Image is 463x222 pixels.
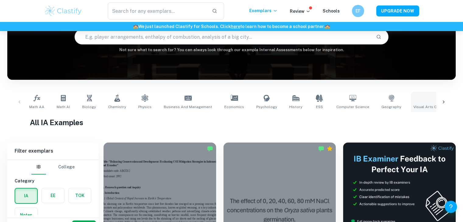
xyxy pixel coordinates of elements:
button: UPGRADE NOW [376,5,419,16]
button: TOK [68,188,91,203]
button: EE [42,188,64,203]
span: Biology [82,104,96,110]
span: History [289,104,302,110]
span: 🏫 [325,24,330,29]
button: IA [15,189,37,203]
a: here [231,24,240,29]
span: Psychology [256,104,277,110]
h6: We just launched Clastify for Schools. Click to learn how to become a school partner. [1,23,462,30]
button: Search [374,32,384,42]
div: Filter type choice [31,160,75,174]
span: ESS [316,104,323,110]
span: Chemistry [108,104,126,110]
img: Clastify logo [44,5,83,17]
input: E.g. player arrangements, enthalpy of combustion, analysis of a big city... [75,28,371,45]
button: College [58,160,75,174]
span: Geography [381,104,401,110]
span: Computer Science [336,104,369,110]
img: Marked [207,146,213,152]
span: Economics [224,104,244,110]
button: EF [352,5,364,17]
h6: Not sure what to search for? You can always look through our example Internal Assessments below f... [7,47,456,53]
p: Review [290,8,310,15]
input: Search for any exemplars... [108,2,207,19]
span: Physics [138,104,152,110]
span: 🏫 [133,24,138,29]
h6: Category [15,178,91,184]
span: Math AI [57,104,70,110]
h6: Filter exemplars [7,143,99,160]
p: Exemplars [249,7,278,14]
span: Math AA [29,104,44,110]
img: Marked [318,146,324,152]
h6: EF [354,8,361,14]
span: Business and Management [164,104,212,110]
div: Premium [327,146,333,152]
button: IB [31,160,46,174]
h1: All IA Examples [30,117,433,128]
button: Help and Feedback [445,201,457,213]
a: Schools [323,9,340,13]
